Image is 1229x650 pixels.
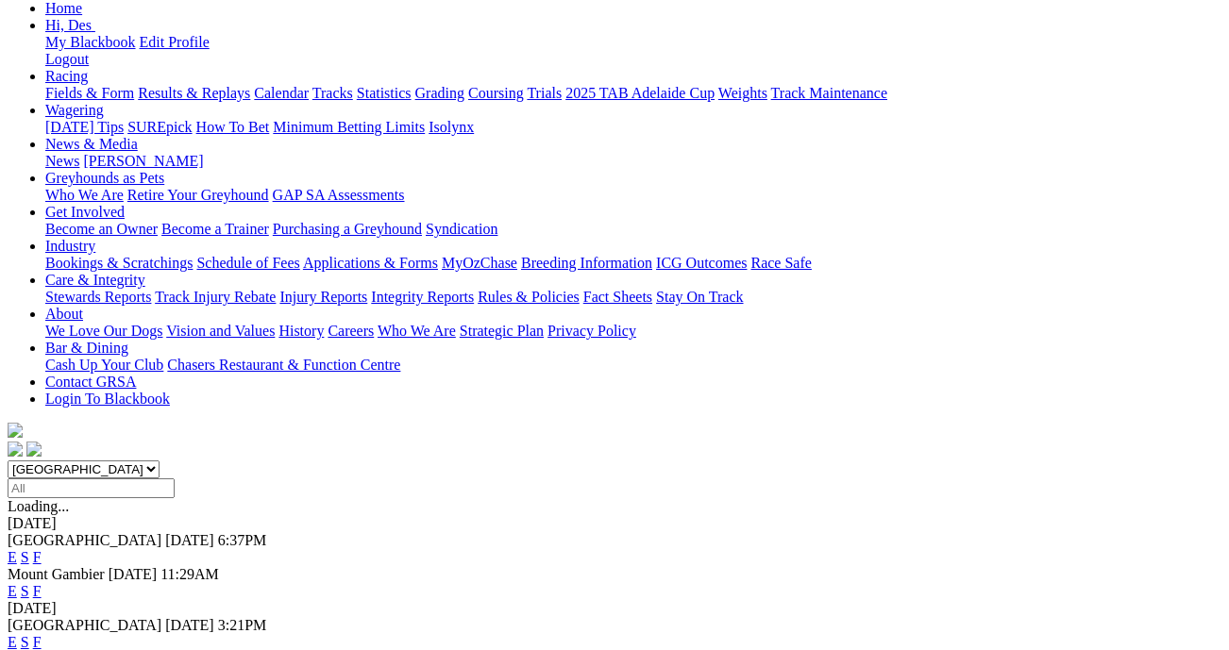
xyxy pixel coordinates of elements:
a: Track Injury Rebate [155,289,276,305]
div: [DATE] [8,515,1221,532]
a: Applications & Forms [303,255,438,271]
a: Rules & Policies [478,289,580,305]
span: Mount Gambier [8,566,105,582]
a: Purchasing a Greyhound [273,221,422,237]
a: Calendar [254,85,309,101]
div: News & Media [45,153,1221,170]
a: My Blackbook [45,34,136,50]
span: [DATE] [165,532,214,548]
a: News [45,153,79,169]
a: Results & Replays [138,85,250,101]
a: Syndication [426,221,497,237]
img: twitter.svg [26,442,42,457]
a: E [8,634,17,650]
a: Become a Trainer [161,221,269,237]
a: Weights [718,85,767,101]
a: History [278,323,324,339]
a: Track Maintenance [771,85,887,101]
a: Greyhounds as Pets [45,170,164,186]
a: Edit Profile [140,34,210,50]
a: Get Involved [45,204,125,220]
a: Bar & Dining [45,340,128,356]
a: Statistics [357,85,412,101]
a: Industry [45,238,95,254]
span: [GEOGRAPHIC_DATA] [8,617,161,633]
a: F [33,634,42,650]
div: Industry [45,255,1221,272]
a: How To Bet [196,119,270,135]
a: Chasers Restaurant & Function Centre [167,357,400,373]
a: S [21,634,29,650]
a: Become an Owner [45,221,158,237]
img: facebook.svg [8,442,23,457]
a: E [8,549,17,565]
div: Care & Integrity [45,289,1221,306]
span: [DATE] [109,566,158,582]
div: Bar & Dining [45,357,1221,374]
a: GAP SA Assessments [273,187,405,203]
div: About [45,323,1221,340]
a: News & Media [45,136,138,152]
div: Hi, Des [45,34,1221,68]
a: Login To Blackbook [45,391,170,407]
a: Cash Up Your Club [45,357,163,373]
a: Grading [415,85,464,101]
a: 2025 TAB Adelaide Cup [565,85,715,101]
a: SUREpick [127,119,192,135]
a: Breeding Information [521,255,652,271]
img: logo-grsa-white.png [8,423,23,438]
a: Racing [45,68,88,84]
div: Racing [45,85,1221,102]
a: MyOzChase [442,255,517,271]
a: S [21,583,29,599]
span: Loading... [8,498,69,514]
a: Strategic Plan [460,323,544,339]
a: Bookings & Scratchings [45,255,193,271]
a: Contact GRSA [45,374,136,390]
a: Careers [328,323,374,339]
a: About [45,306,83,322]
a: Injury Reports [279,289,367,305]
a: Coursing [468,85,524,101]
a: Retire Your Greyhound [127,187,269,203]
a: Vision and Values [166,323,275,339]
a: Who We Are [378,323,456,339]
a: Integrity Reports [371,289,474,305]
a: ICG Outcomes [656,255,747,271]
a: Schedule of Fees [196,255,299,271]
div: Wagering [45,119,1221,136]
a: S [21,549,29,565]
a: Minimum Betting Limits [273,119,425,135]
a: Care & Integrity [45,272,145,288]
a: Fact Sheets [583,289,652,305]
a: E [8,583,17,599]
a: [DATE] Tips [45,119,124,135]
span: 6:37PM [218,532,267,548]
div: [DATE] [8,600,1221,617]
a: Stewards Reports [45,289,151,305]
div: Greyhounds as Pets [45,187,1221,204]
span: [DATE] [165,617,214,633]
span: [GEOGRAPHIC_DATA] [8,532,161,548]
span: 3:21PM [218,617,267,633]
span: 11:29AM [160,566,219,582]
a: Who We Are [45,187,124,203]
a: Tracks [312,85,353,101]
a: Fields & Form [45,85,134,101]
a: F [33,549,42,565]
a: Logout [45,51,89,67]
a: Race Safe [750,255,811,271]
a: Hi, Des [45,17,95,33]
div: Get Involved [45,221,1221,238]
a: Privacy Policy [547,323,636,339]
a: We Love Our Dogs [45,323,162,339]
a: Stay On Track [656,289,743,305]
a: Isolynx [429,119,474,135]
a: Wagering [45,102,104,118]
a: F [33,583,42,599]
input: Select date [8,478,175,498]
span: Hi, Des [45,17,92,33]
a: Trials [527,85,562,101]
a: [PERSON_NAME] [83,153,203,169]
